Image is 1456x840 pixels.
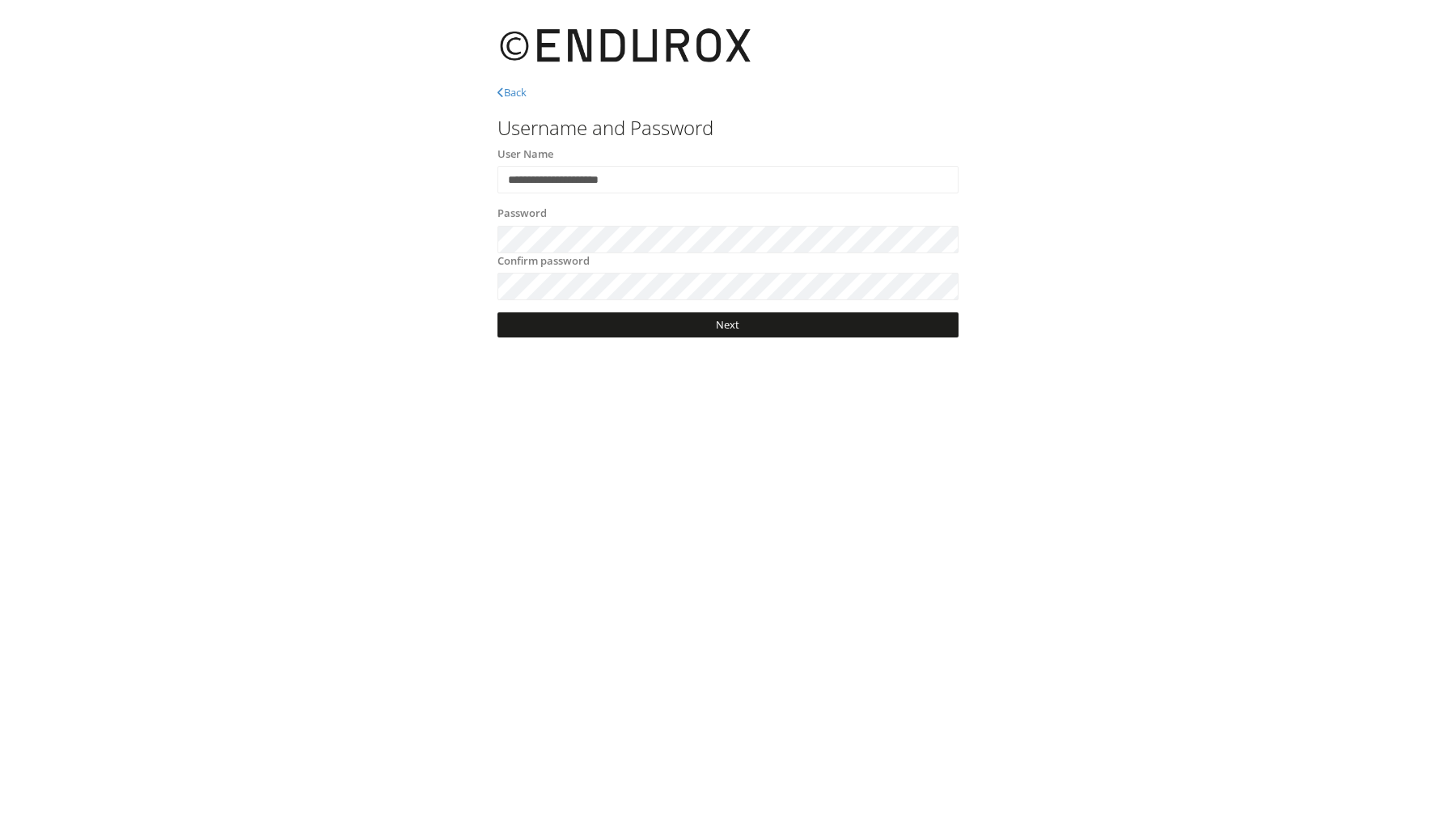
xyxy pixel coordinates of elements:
[497,85,527,100] a: Back
[497,312,959,337] a: Next
[497,16,755,77] img: Endurox_Black_Pad_2.png
[497,146,553,163] label: User Name
[497,206,547,222] label: Password
[497,253,590,269] label: Confirm password
[497,117,959,138] h3: Username and Password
